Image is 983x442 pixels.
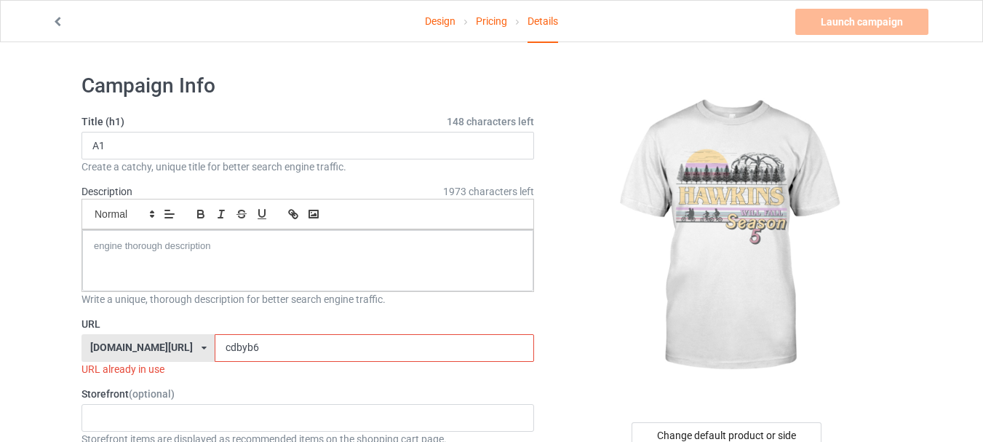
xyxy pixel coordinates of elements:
[443,184,534,199] span: 1973 characters left
[81,387,534,401] label: Storefront
[81,73,534,99] h1: Campaign Info
[81,114,534,129] label: Title (h1)
[90,342,193,352] div: [DOMAIN_NAME][URL]
[81,362,534,376] div: URL already in use
[81,317,534,331] label: URL
[81,186,132,197] label: Description
[425,1,455,42] a: Design
[81,159,534,174] div: Create a catchy, unique title for better search engine traffic.
[476,1,507,42] a: Pricing
[129,388,175,400] span: (optional)
[447,114,534,129] span: 148 characters left
[528,1,558,43] div: Details
[81,292,534,307] div: Write a unique, thorough description for better search engine traffic.
[94,240,210,251] span: engine thorough description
